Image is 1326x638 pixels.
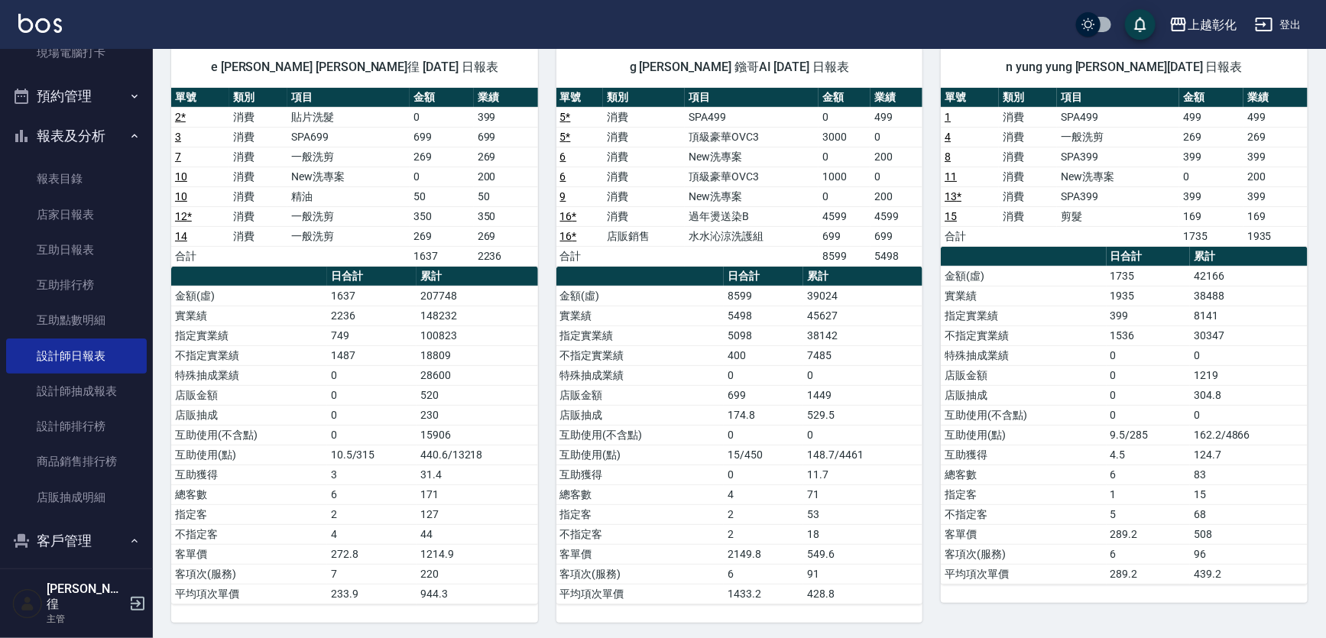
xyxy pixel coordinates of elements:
[1190,504,1308,524] td: 68
[12,588,43,619] img: Person
[575,60,905,75] span: g [PERSON_NAME] 鏹哥AI [DATE] 日報表
[327,465,417,484] td: 3
[6,76,147,116] button: 預約管理
[941,266,1106,286] td: 金額(虛)
[1243,107,1308,127] td: 499
[685,147,819,167] td: New洗專案
[603,206,685,226] td: 消費
[175,131,181,143] a: 3
[1107,445,1191,465] td: 4.5
[999,186,1057,206] td: 消費
[1107,325,1191,345] td: 1536
[685,226,819,246] td: 水水沁涼洗護組
[803,465,922,484] td: 11.7
[1057,147,1179,167] td: SPA399
[171,88,538,267] table: a dense table
[945,111,951,123] a: 1
[819,127,870,147] td: 3000
[803,445,922,465] td: 148.7/4461
[327,286,417,306] td: 1637
[556,405,725,425] td: 店販抽成
[803,504,922,524] td: 53
[941,325,1106,345] td: 不指定實業績
[1057,127,1179,147] td: 一般洗剪
[410,186,474,206] td: 50
[685,167,819,186] td: 頂級豪華OVC3
[1057,167,1179,186] td: New洗專案
[327,544,417,564] td: 272.8
[1107,544,1191,564] td: 6
[556,465,725,484] td: 互助獲得
[685,107,819,127] td: SPA499
[327,345,417,365] td: 1487
[1107,365,1191,385] td: 0
[724,584,803,604] td: 1433.2
[417,365,538,385] td: 28600
[941,385,1106,405] td: 店販抽成
[171,267,538,604] table: a dense table
[417,286,538,306] td: 207748
[1190,306,1308,325] td: 8141
[724,306,803,325] td: 5498
[417,584,538,604] td: 944.3
[410,127,474,147] td: 699
[410,147,474,167] td: 269
[941,465,1106,484] td: 總客數
[6,480,147,515] a: 店販抽成明細
[171,385,327,405] td: 店販金額
[229,88,287,108] th: 類別
[685,186,819,206] td: New洗專案
[999,147,1057,167] td: 消費
[327,564,417,584] td: 7
[1179,167,1243,186] td: 0
[190,60,520,75] span: e [PERSON_NAME] [PERSON_NAME]徨 [DATE] 日報表
[999,167,1057,186] td: 消費
[327,504,417,524] td: 2
[941,564,1106,584] td: 平均項次單價
[724,405,803,425] td: 174.8
[603,127,685,147] td: 消費
[724,504,803,524] td: 2
[171,286,327,306] td: 金額(虛)
[171,465,327,484] td: 互助獲得
[870,246,922,266] td: 5498
[1179,127,1243,147] td: 269
[1190,445,1308,465] td: 124.7
[556,267,923,604] table: a dense table
[171,345,327,365] td: 不指定實業績
[1190,524,1308,544] td: 508
[1107,266,1191,286] td: 1735
[999,107,1057,127] td: 消費
[6,374,147,409] a: 設計師抽成報表
[47,581,125,612] h5: [PERSON_NAME]徨
[287,226,410,246] td: 一般洗剪
[819,226,870,246] td: 699
[171,544,327,564] td: 客單價
[1107,405,1191,425] td: 0
[999,88,1057,108] th: 類別
[803,405,922,425] td: 529.5
[1190,425,1308,445] td: 162.2/4866
[1179,88,1243,108] th: 金額
[417,267,538,287] th: 累計
[556,88,923,267] table: a dense table
[1190,484,1308,504] td: 15
[556,306,725,325] td: 實業績
[819,147,870,167] td: 0
[556,504,725,524] td: 指定客
[171,524,327,544] td: 不指定客
[410,206,474,226] td: 350
[327,306,417,325] td: 2236
[171,484,327,504] td: 總客數
[1179,147,1243,167] td: 399
[1107,465,1191,484] td: 6
[6,232,147,267] a: 互助日報表
[941,544,1106,564] td: 客項次(服務)
[1163,9,1243,40] button: 上越彰化
[171,365,327,385] td: 特殊抽成業績
[603,167,685,186] td: 消費
[870,107,922,127] td: 499
[556,425,725,445] td: 互助使用(不含點)
[603,226,685,246] td: 店販銷售
[287,88,410,108] th: 項目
